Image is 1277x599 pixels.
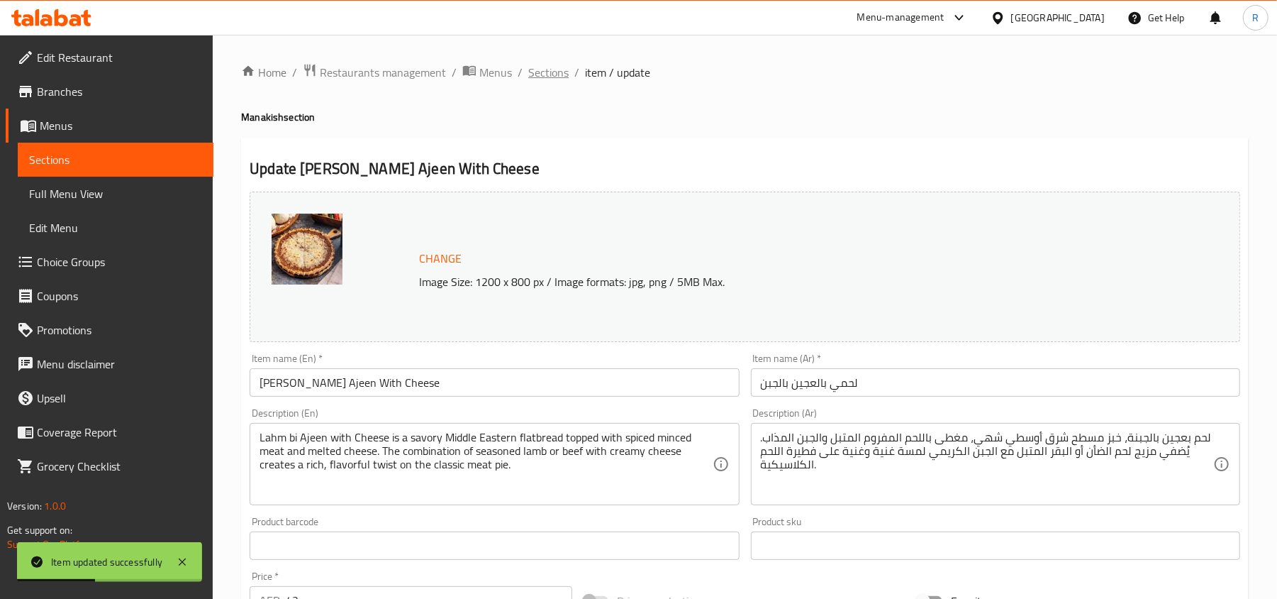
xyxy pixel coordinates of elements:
[29,185,202,202] span: Full Menu View
[44,497,66,515] span: 1.0.0
[857,9,944,26] div: Menu-management
[272,214,342,285] img: LAHMI_BEL_AJEEN_WITH_CHEE638938699046500301.jpg
[250,532,739,560] input: Please enter product barcode
[303,63,446,82] a: Restaurants management
[7,521,72,539] span: Get support on:
[6,347,213,381] a: Menu disclaimer
[29,219,202,236] span: Edit Menu
[479,64,512,81] span: Menus
[37,287,202,304] span: Coupons
[6,381,213,415] a: Upsell
[29,151,202,168] span: Sections
[37,424,202,441] span: Coverage Report
[751,368,1240,397] input: Enter name Ar
[452,64,457,81] li: /
[37,356,202,373] span: Menu disclaimer
[51,554,162,570] div: Item updated successfully
[413,273,1123,290] p: Image Size: 1200 x 800 px / Image formats: jpg, png / 5MB Max.
[7,535,97,554] a: Support.OpsPlatform
[6,279,213,313] a: Coupons
[40,117,202,134] span: Menus
[761,431,1213,498] textarea: لحم بعجين بالجبنة، خبز مسطح شرق أوسطي شهي، مغطى باللحم المفروم المتبل والجبن المذاب. يُضفي مزيج ل...
[250,158,1240,180] h2: Update [PERSON_NAME] Ajeen With Cheese
[241,110,1249,124] h4: Manakish section
[528,64,569,81] a: Sections
[6,40,213,75] a: Edit Restaurant
[37,83,202,100] span: Branches
[574,64,579,81] li: /
[18,177,213,211] a: Full Menu View
[18,143,213,177] a: Sections
[1252,10,1259,26] span: R
[260,431,712,498] textarea: Lahm bi Ajeen with Cheese is a savory Middle Eastern flatbread topped with spiced minced meat and...
[1011,10,1105,26] div: [GEOGRAPHIC_DATA]
[241,64,286,81] a: Home
[6,109,213,143] a: Menus
[292,64,297,81] li: /
[585,64,650,81] span: item / update
[6,75,213,109] a: Branches
[37,49,202,66] span: Edit Restaurant
[462,63,512,82] a: Menus
[413,244,467,273] button: Change
[37,390,202,407] span: Upsell
[751,532,1240,560] input: Please enter product sku
[6,415,213,449] a: Coverage Report
[37,253,202,270] span: Choice Groups
[6,245,213,279] a: Choice Groups
[241,63,1249,82] nav: breadcrumb
[250,368,739,397] input: Enter name En
[37,322,202,339] span: Promotions
[419,248,462,269] span: Change
[518,64,523,81] li: /
[7,497,42,515] span: Version:
[18,211,213,245] a: Edit Menu
[37,458,202,475] span: Grocery Checklist
[6,449,213,483] a: Grocery Checklist
[6,313,213,347] a: Promotions
[320,64,446,81] span: Restaurants management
